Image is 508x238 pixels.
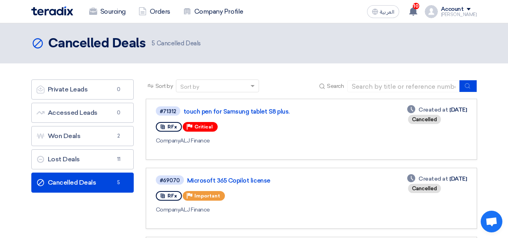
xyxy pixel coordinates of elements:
[408,184,441,193] div: Cancelled
[194,193,220,199] span: Important
[327,82,344,90] span: Search
[160,178,180,183] div: #69070
[114,155,124,163] span: 11
[441,6,464,13] div: Account
[156,137,180,144] span: Company
[31,103,134,123] a: Accessed Leads0
[413,3,419,9] span: 10
[184,108,384,115] a: touch pen for Samsung tablet S8 plus.
[441,12,477,17] div: [PERSON_NAME]
[31,149,134,169] a: Lost Deals11
[156,136,386,145] div: ALJ Finance
[418,106,448,114] span: Created at
[156,205,390,214] div: ALJ Finance
[187,177,388,184] a: Microsoft 365 Copilot license
[152,40,155,47] span: 5
[408,115,441,124] div: Cancelled
[31,79,134,100] a: Private Leads0
[481,211,502,232] div: Open chat
[177,3,250,20] a: Company Profile
[48,36,146,52] h2: Cancelled Deals
[167,193,177,199] span: RFx
[114,132,124,140] span: 2
[31,6,73,16] img: Teradix logo
[114,85,124,94] span: 0
[347,80,460,92] input: Search by title or reference number
[407,175,467,183] div: [DATE]
[132,3,177,20] a: Orders
[167,124,177,130] span: RFx
[156,206,180,213] span: Company
[194,124,213,130] span: Critical
[160,109,176,114] div: #71312
[425,5,438,18] img: profile_test.png
[180,83,199,91] div: Sort by
[83,3,132,20] a: Sourcing
[114,109,124,117] span: 0
[407,106,467,114] div: [DATE]
[114,179,124,187] span: 5
[31,173,134,193] a: Cancelled Deals5
[155,82,173,90] span: Sort by
[418,175,448,183] span: Created at
[380,9,394,15] span: العربية
[152,39,200,48] span: Cancelled Deals
[31,126,134,146] a: Won Deals2
[367,5,399,18] button: العربية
